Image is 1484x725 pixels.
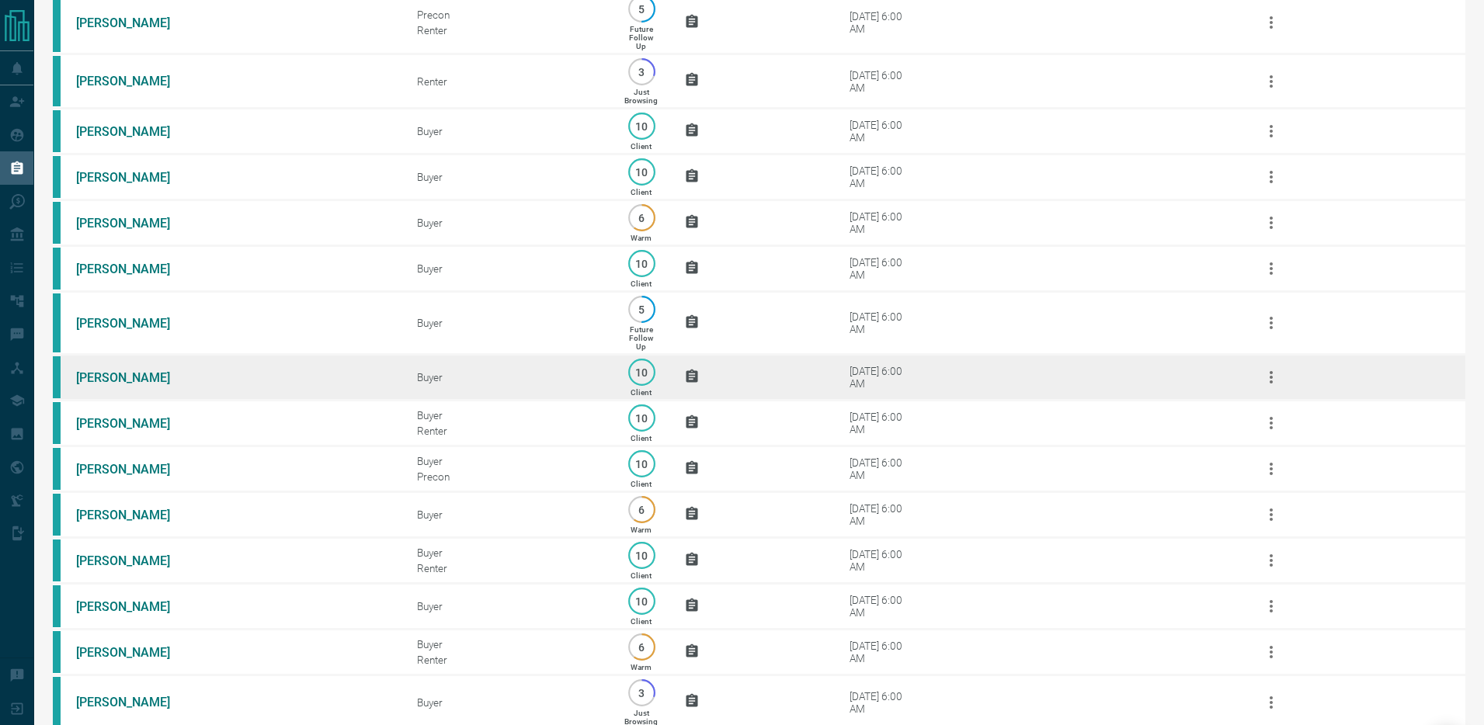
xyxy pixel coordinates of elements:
div: [DATE] 6:00 AM [850,165,916,189]
p: Warm [631,234,652,242]
p: 10 [636,166,648,178]
a: [PERSON_NAME] [76,170,193,185]
div: condos.ca [53,539,61,581]
p: Warm [631,663,652,671]
p: Just Browsing [624,88,658,105]
div: Buyer [417,508,599,521]
div: Buyer [417,546,599,559]
div: condos.ca [53,293,61,352]
div: condos.ca [53,56,61,106]
a: [PERSON_NAME] [76,216,193,231]
div: condos.ca [53,356,61,398]
p: Client [631,279,652,288]
p: 3 [636,687,648,699]
div: [DATE] 6:00 AM [850,456,916,481]
a: [PERSON_NAME] [76,599,193,614]
p: 10 [636,258,648,269]
a: [PERSON_NAME] [76,124,193,139]
div: condos.ca [53,448,61,490]
div: [DATE] 6:00 AM [850,502,916,527]
p: Client [631,188,652,196]
div: [DATE] 6:00 AM [850,69,916,94]
p: 6 [636,504,648,515]
p: 10 [636,550,648,561]
div: condos.ca [53,585,61,627]
div: Buyer [417,171,599,183]
div: [DATE] 6:00 AM [850,119,916,144]
div: condos.ca [53,156,61,198]
div: [DATE] 6:00 AM [850,365,916,390]
div: Buyer [417,455,599,467]
p: Client [631,617,652,626]
div: [DATE] 6:00 AM [850,210,916,235]
p: 3 [636,66,648,78]
div: [DATE] 6:00 AM [850,10,916,35]
div: Renter [417,562,599,574]
a: [PERSON_NAME] [76,262,193,276]
a: [PERSON_NAME] [76,370,193,385]
a: [PERSON_NAME] [76,645,193,660]
p: Client [631,388,652,397]
p: 5 [636,304,648,315]
div: condos.ca [53,110,61,152]
div: condos.ca [53,494,61,536]
div: [DATE] 6:00 AM [850,594,916,619]
a: [PERSON_NAME] [76,462,193,477]
p: 10 [636,120,648,132]
div: Buyer [417,217,599,229]
p: Future Follow Up [629,25,653,50]
p: Future Follow Up [629,325,653,351]
div: condos.ca [53,631,61,673]
div: Buyer [417,125,599,137]
a: [PERSON_NAME] [76,16,193,30]
p: 5 [636,3,648,15]
div: [DATE] 6:00 AM [850,690,916,715]
div: [DATE] 6:00 AM [850,411,916,435]
div: Buyer [417,600,599,612]
div: [DATE] 6:00 AM [850,548,916,573]
div: Buyer [417,262,599,275]
p: 10 [636,412,648,424]
p: Client [631,571,652,580]
p: Client [631,480,652,488]
div: Buyer [417,371,599,383]
div: Precon [417,9,599,21]
div: [DATE] 6:00 AM [850,310,916,335]
div: condos.ca [53,202,61,244]
p: 10 [636,366,648,378]
div: Precon [417,470,599,483]
div: Renter [417,425,599,437]
div: Buyer [417,409,599,421]
div: condos.ca [53,402,61,444]
div: Buyer [417,638,599,650]
p: 10 [636,458,648,470]
div: Renter [417,654,599,666]
a: [PERSON_NAME] [76,553,193,568]
a: [PERSON_NAME] [76,695,193,709]
a: [PERSON_NAME] [76,316,193,331]
div: [DATE] 6:00 AM [850,640,916,664]
p: Warm [631,526,652,534]
div: Buyer [417,317,599,329]
div: condos.ca [53,248,61,290]
div: Buyer [417,696,599,709]
p: 6 [636,641,648,653]
p: 6 [636,212,648,224]
a: [PERSON_NAME] [76,74,193,88]
div: Renter [417,24,599,36]
p: 10 [636,595,648,607]
div: [DATE] 6:00 AM [850,256,916,281]
div: Renter [417,75,599,88]
a: [PERSON_NAME] [76,416,193,431]
a: [PERSON_NAME] [76,508,193,522]
p: Client [631,142,652,151]
p: Client [631,434,652,442]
